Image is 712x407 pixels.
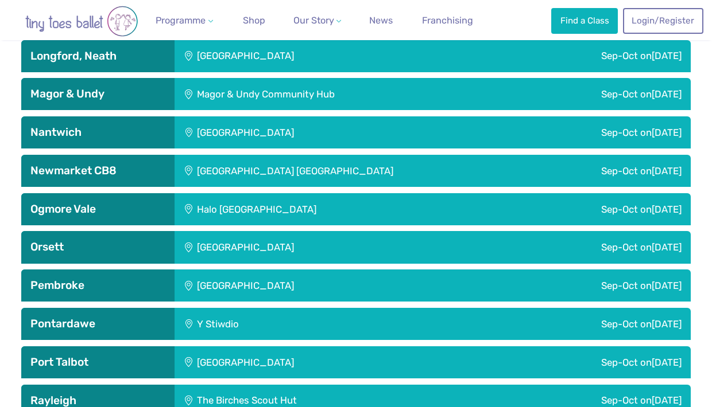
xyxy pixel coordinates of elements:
div: [GEOGRAPHIC_DATA] [175,231,466,263]
span: [DATE] [652,50,682,61]
div: Sep-Oct on [466,346,691,378]
span: [DATE] [652,88,682,100]
span: News [369,15,393,26]
span: Franchising [422,15,473,26]
span: Our Story [293,15,334,26]
h3: Magor & Undy [30,87,165,101]
div: Sep-Oct on [501,78,691,110]
h3: Orsett [30,240,165,254]
div: [GEOGRAPHIC_DATA] [175,346,466,378]
div: [GEOGRAPHIC_DATA] [175,40,466,72]
div: [GEOGRAPHIC_DATA] [GEOGRAPHIC_DATA] [175,155,535,187]
span: [DATE] [652,394,682,406]
span: [DATE] [652,165,682,177]
h3: Nantwich [30,126,165,139]
div: Halo [GEOGRAPHIC_DATA] [175,193,486,225]
div: Sep-Oct on [394,308,691,340]
span: [DATE] [652,280,682,291]
div: [GEOGRAPHIC_DATA] [175,269,466,302]
a: Our Story [288,9,346,32]
h3: Longford, Neath [30,49,165,63]
div: Sep-Oct on [466,116,691,148]
a: Find a Class [551,8,618,33]
a: Programme [151,9,218,32]
h3: Port Talbot [30,355,165,369]
span: [DATE] [652,203,682,215]
div: Magor & Undy Community Hub [175,78,500,110]
h3: Pontardawe [30,317,165,331]
span: [DATE] [652,241,682,253]
div: Sep-Oct on [466,231,691,263]
span: Programme [156,15,206,26]
span: [DATE] [652,318,682,330]
a: Login/Register [623,8,703,33]
div: Sep-Oct on [466,40,691,72]
img: tiny toes ballet [13,6,150,37]
span: Shop [243,15,265,26]
h3: Ogmore Vale [30,202,165,216]
span: [DATE] [652,357,682,368]
a: News [365,9,397,32]
div: [GEOGRAPHIC_DATA] [175,116,466,148]
div: Sep-Oct on [486,193,691,225]
div: Y Stiwdio [175,308,394,340]
a: Franchising [417,9,477,32]
h3: Newmarket CB8 [30,164,165,178]
div: Sep-Oct on [535,155,691,187]
div: Sep-Oct on [466,269,691,302]
span: [DATE] [652,127,682,138]
a: Shop [238,9,270,32]
h3: Pembroke [30,279,165,292]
